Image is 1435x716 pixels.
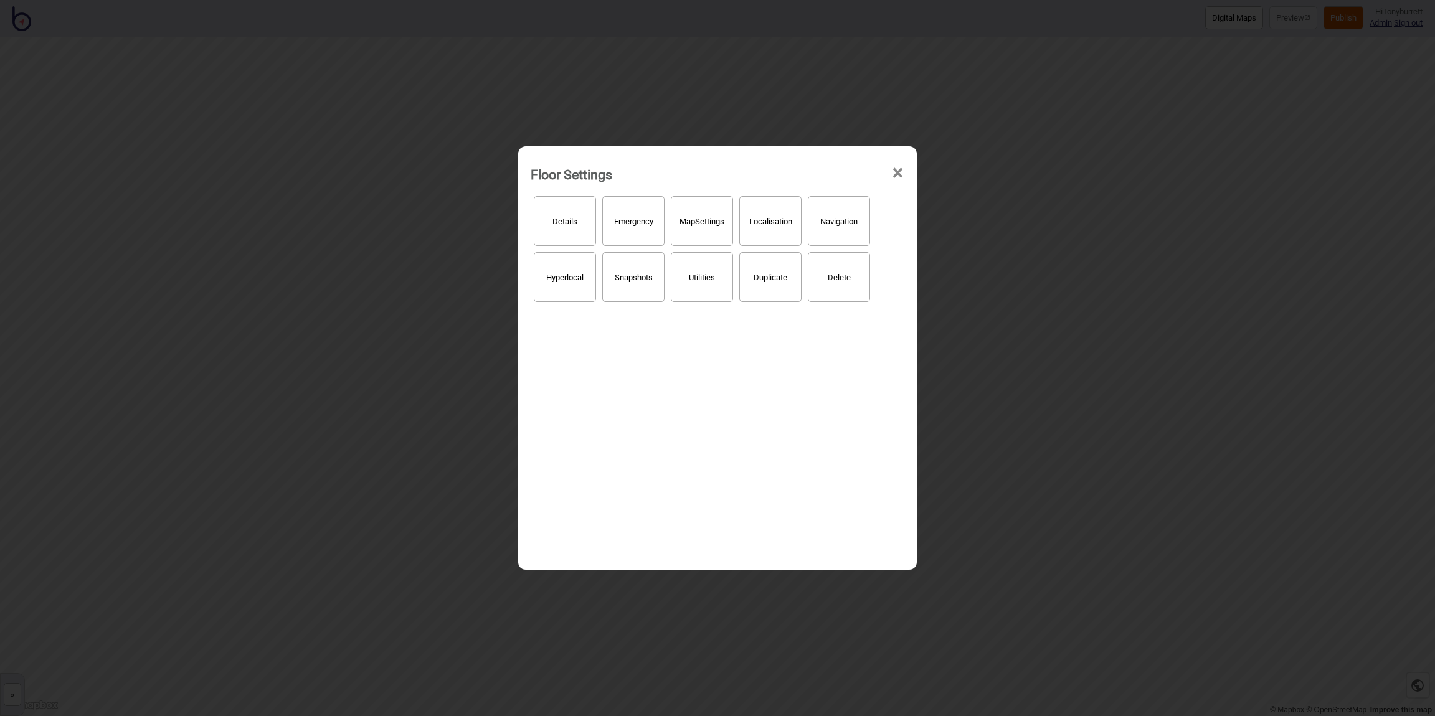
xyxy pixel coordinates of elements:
button: Duplicate [739,252,802,302]
button: Utilities [671,252,733,302]
button: Hyperlocal [534,252,596,302]
button: Delete [808,252,870,302]
div: Floor Settings [531,161,612,188]
button: Snapshots [602,252,665,302]
button: Emergency [602,196,665,246]
button: Details [534,196,596,246]
span: × [891,153,904,194]
button: Localisation [739,196,802,246]
button: MapSettings [671,196,733,246]
button: Navigation [808,196,870,246]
